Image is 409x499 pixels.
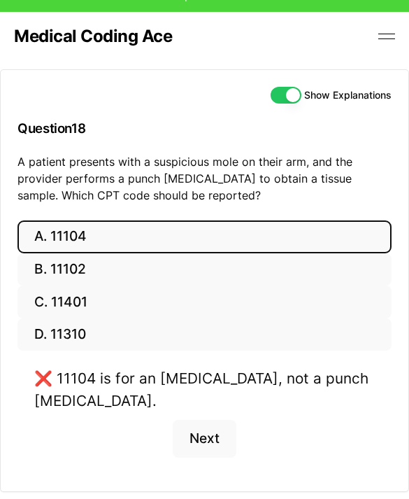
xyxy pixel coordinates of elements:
[173,420,236,458] button: Next
[17,286,392,318] button: C. 11401
[14,28,172,45] a: Medical Coding Ace
[17,318,392,351] button: D. 11310
[17,253,392,286] button: B. 11102
[34,367,375,411] div: ❌ 11104 is for an [MEDICAL_DATA], not a punch [MEDICAL_DATA].
[17,108,392,149] h3: Question 18
[17,220,392,253] button: A. 11104
[17,153,392,204] p: A patient presents with a suspicious mole on their arm, and the provider performs a punch [MEDICA...
[304,90,392,100] label: Show Explanations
